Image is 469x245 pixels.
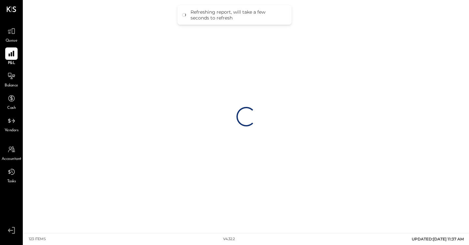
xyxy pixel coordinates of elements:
a: Queue [0,25,22,44]
span: Tasks [7,179,16,185]
a: Tasks [0,166,22,185]
a: Cash [0,92,22,111]
span: P&L [8,60,15,66]
span: UPDATED: [DATE] 11:37 AM [412,237,464,241]
div: v 4.32.2 [223,237,235,242]
span: Balance [5,83,18,89]
span: Cash [7,105,16,111]
div: 123 items [29,237,46,242]
span: Queue [6,38,18,44]
span: Vendors [5,128,19,134]
a: Accountant [0,143,22,162]
a: Vendors [0,115,22,134]
span: Accountant [2,156,21,162]
a: P&L [0,47,22,66]
div: Refreshing report, will take a few seconds to refresh [191,9,285,21]
a: Balance [0,70,22,89]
